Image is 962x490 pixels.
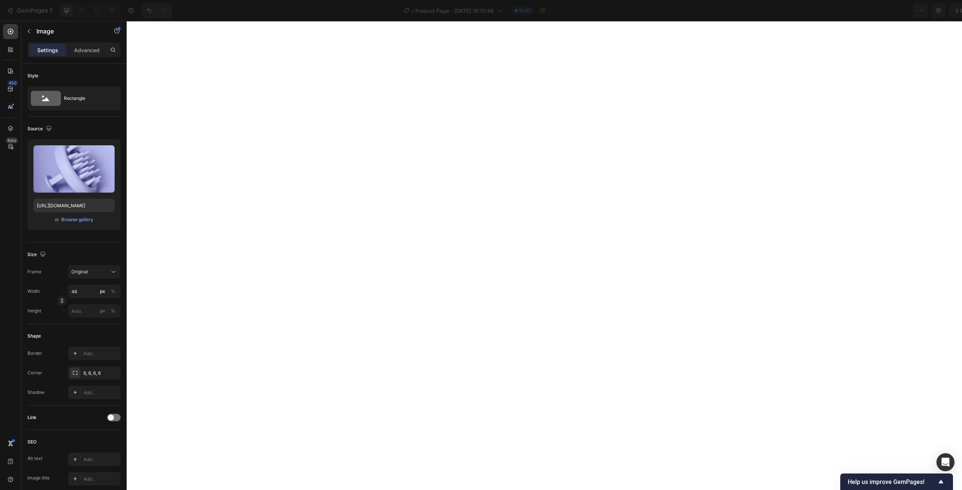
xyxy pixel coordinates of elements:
[111,288,115,295] div: %
[33,145,115,193] img: preview-image
[83,370,119,377] div: 6, 6, 6, 6
[83,389,119,396] div: Add...
[848,477,945,486] button: Show survey - Help us improve GemPages!
[27,72,38,79] div: Style
[109,287,118,296] button: px
[61,216,94,223] button: Browse gallery
[891,8,903,14] span: Save
[109,306,118,315] button: px
[884,3,909,18] button: Save
[68,304,121,318] input: px%
[27,389,45,396] div: Shadow
[36,27,100,36] p: Image
[27,455,42,462] div: Alt text
[412,7,414,15] span: /
[68,285,121,298] input: px%
[912,3,944,18] button: Publish
[918,7,937,15] div: Publish
[100,288,105,295] div: px
[27,439,36,445] div: SEO
[100,308,105,314] div: px
[83,350,119,357] div: Add...
[83,456,119,463] div: Add...
[27,124,53,134] div: Source
[111,308,115,314] div: %
[27,475,50,481] div: Image title
[27,350,42,357] div: Border
[27,414,36,421] div: Link
[127,21,962,490] iframe: Design area
[519,7,531,14] span: Draft
[61,216,93,223] div: Browse gallery
[6,137,18,143] div: Beta
[64,90,110,107] div: Rectangle
[936,453,954,471] div: Open Intercom Messenger
[27,333,41,339] div: Shape
[808,3,881,18] button: 0 product assigned
[74,46,100,54] p: Advanced
[49,6,53,15] p: 7
[71,268,88,275] span: Original
[27,250,47,260] div: Size
[37,46,58,54] p: Settings
[27,369,42,376] div: Corner
[33,199,115,212] input: https://example.com/image.jpg
[68,265,121,279] button: Original
[27,288,40,295] label: Width
[814,7,864,15] span: 0 product assigned
[3,3,56,18] button: 7
[415,7,494,15] span: Product Page - [DATE] 18:13:48
[98,287,107,296] button: %
[98,306,107,315] button: %
[83,476,119,482] div: Add...
[848,478,936,485] span: Help us improve GemPages!
[142,3,172,18] div: Undo/Redo
[27,308,41,314] label: Height
[7,80,18,86] div: 450
[27,268,41,275] label: Frame
[55,215,59,224] span: or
